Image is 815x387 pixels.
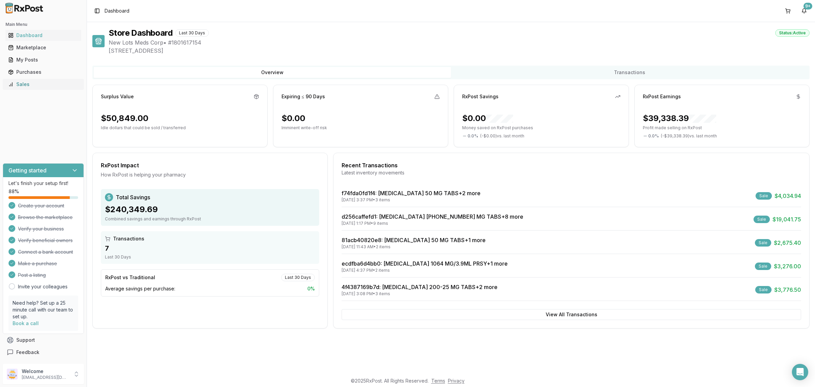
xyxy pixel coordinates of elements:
div: Status: Active [775,29,810,37]
p: Money saved on RxPost purchases [462,125,620,131]
div: [DATE] 1:17 PM • 9 items [342,221,523,226]
div: RxPost Impact [101,161,319,169]
a: 81acb40820e8: [MEDICAL_DATA] 50 MG TABS+1 more [342,237,486,243]
button: Overview [94,67,451,78]
button: View All Transactions [342,309,801,320]
div: $50,849.00 [101,113,148,124]
div: Sale [756,192,772,200]
a: Book a call [13,320,39,326]
a: Invite your colleagues [18,283,68,290]
img: User avatar [7,369,18,380]
span: 88 % [8,188,19,195]
div: [DATE] 3:08 PM • 3 items [342,291,497,297]
a: Purchases [5,66,81,78]
div: Latest inventory movements [342,169,801,176]
a: Terms [431,378,445,384]
div: Combined savings and earnings through RxPost [105,216,315,222]
button: Dashboard [3,30,84,41]
p: Need help? Set up a 25 minute call with our team to set up. [13,300,74,320]
a: ecdfba6d4bb0: [MEDICAL_DATA] 1064 MG/3.9ML PRSY+1 more [342,260,508,267]
a: d256caffefd1: [MEDICAL_DATA] [PHONE_NUMBER] MG TABS+8 more [342,213,523,220]
span: Verify beneficial owners [18,237,73,244]
div: Sales [8,81,78,88]
span: Create your account [18,202,64,209]
span: New Lots Meds Corp • # 1801617154 [109,38,810,47]
a: Marketplace [5,41,81,54]
div: Purchases [8,69,78,75]
span: [STREET_ADDRESS] [109,47,810,55]
span: $3,776.50 [774,286,801,294]
div: 9+ [803,3,812,10]
div: Recent Transactions [342,161,801,169]
div: Sale [755,263,771,270]
span: $2,675.40 [774,239,801,247]
span: ( - $39,338.39 ) vs. last month [661,133,717,139]
div: Last 30 Days [105,254,315,260]
span: Verify your business [18,225,64,232]
span: Average savings per purchase: [105,285,175,292]
div: How RxPost is helping your pharmacy [101,171,319,178]
span: Total Savings [116,193,150,201]
div: $39,338.39 [643,113,716,124]
div: [DATE] 11:43 AM • 2 items [342,244,486,250]
div: My Posts [8,56,78,63]
div: RxPost Savings [462,93,499,100]
a: Privacy [448,378,465,384]
div: Expiring ≤ 90 Days [282,93,325,100]
span: ( - $0.00 ) vs. last month [480,133,524,139]
span: $3,276.00 [774,262,801,270]
p: Let's finish your setup first! [8,180,78,187]
h1: Store Dashboard [109,28,173,38]
p: Idle dollars that could be sold / transferred [101,125,259,131]
span: 0.0 % [468,133,478,139]
div: 7 [105,243,315,253]
button: Feedback [3,346,84,358]
img: RxPost Logo [3,3,46,14]
div: [DATE] 4:37 PM • 2 items [342,268,508,273]
p: [EMAIL_ADDRESS][DOMAIN_NAME] [22,375,69,380]
button: Support [3,334,84,346]
span: $19,041.75 [773,215,801,223]
div: Sale [754,216,770,223]
div: RxPost vs Traditional [105,274,155,281]
div: Last 30 Days [281,274,315,281]
button: 9+ [799,5,810,16]
a: My Posts [5,54,81,66]
span: 0 % [307,285,315,292]
span: Post a listing [18,272,46,279]
div: $0.00 [462,113,513,124]
div: $0.00 [282,113,305,124]
button: Sales [3,79,84,90]
div: Sale [755,239,771,247]
div: RxPost Earnings [643,93,681,100]
span: $4,034.94 [775,192,801,200]
a: 4f4387169b7d: [MEDICAL_DATA] 200-25 MG TABS+2 more [342,284,497,290]
button: Marketplace [3,42,84,53]
a: Dashboard [5,29,81,41]
h2: Main Menu [5,22,81,27]
p: Imminent write-off risk [282,125,440,131]
div: [DATE] 3:37 PM • 3 items [342,197,481,203]
div: Open Intercom Messenger [792,364,808,380]
span: 0.0 % [648,133,659,139]
span: Dashboard [105,7,129,14]
div: Surplus Value [101,93,134,100]
h3: Getting started [8,166,47,174]
button: My Posts [3,54,84,65]
span: Browse the marketplace [18,214,73,221]
div: Last 30 Days [175,29,209,37]
span: Connect a bank account [18,249,73,255]
a: Sales [5,78,81,90]
a: f74fda0fd1f4: [MEDICAL_DATA] 50 MG TABS+2 more [342,190,481,197]
div: Sale [755,286,772,293]
span: Feedback [16,349,39,356]
p: Welcome [22,368,69,375]
div: Dashboard [8,32,78,39]
button: Transactions [451,67,808,78]
span: Transactions [113,235,144,242]
div: $240,349.69 [105,204,315,215]
p: Profit made selling on RxPost [643,125,801,131]
div: Marketplace [8,44,78,51]
button: Purchases [3,67,84,78]
nav: breadcrumb [105,7,129,14]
